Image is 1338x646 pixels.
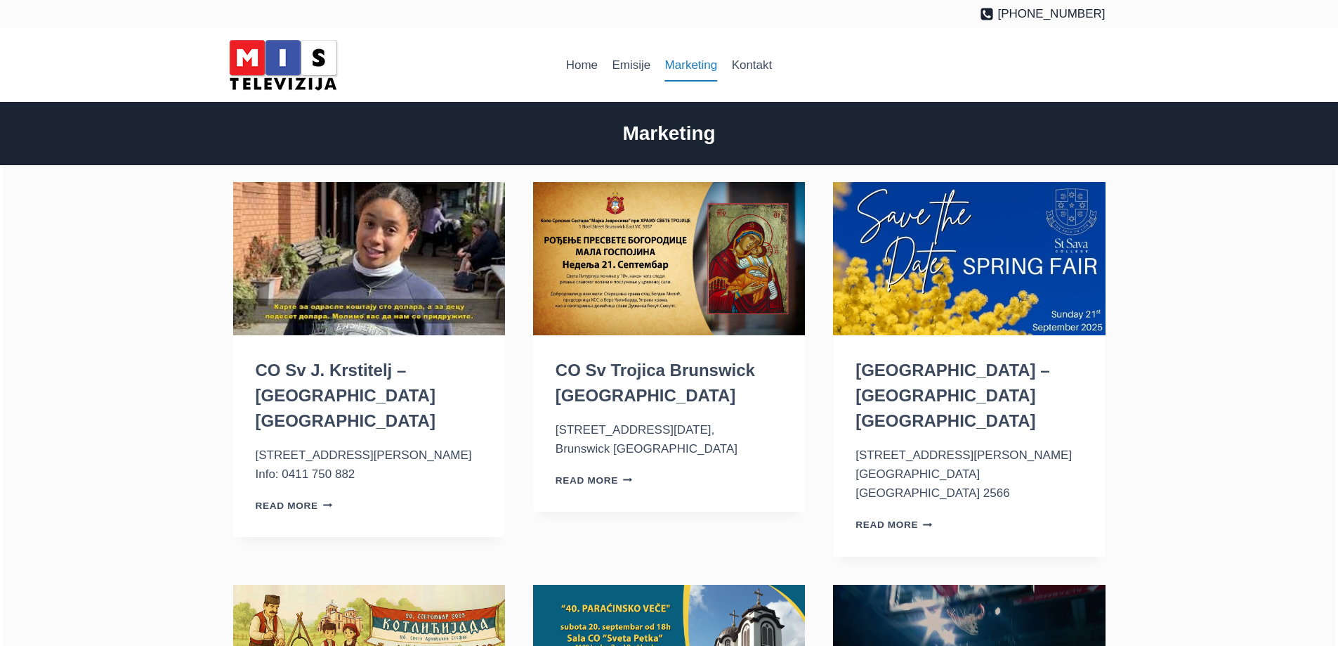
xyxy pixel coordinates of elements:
a: Read More [855,519,933,530]
p: [STREET_ADDRESS][PERSON_NAME] [GEOGRAPHIC_DATA] [GEOGRAPHIC_DATA] 2566 [855,446,1082,503]
img: St Sava College – Varroville NSW [833,182,1105,335]
a: [GEOGRAPHIC_DATA] – [GEOGRAPHIC_DATA] [GEOGRAPHIC_DATA] [855,361,1049,430]
p: [STREET_ADDRESS][PERSON_NAME] Info: 0411 750 882 [256,446,483,484]
h2: Marketing [233,119,1106,148]
a: Kontakt [724,49,779,82]
a: Home [559,49,605,82]
p: [STREET_ADDRESS][DATE], Brunswick [GEOGRAPHIC_DATA] [556,420,782,458]
img: CO Sv J. Krstitelj – Wollongong NSW [233,182,505,335]
a: Emisije [605,49,657,82]
a: Read More [556,475,633,486]
a: Marketing [657,49,724,82]
nav: Primary [559,49,780,82]
a: Read More [256,500,333,511]
a: CO Sv J. Krstitelj – [GEOGRAPHIC_DATA] [GEOGRAPHIC_DATA] [256,361,435,430]
a: CO Sv Trojica Brunswick [GEOGRAPHIC_DATA] [556,361,755,405]
img: MIS Television [223,35,343,95]
img: CO Sv Trojica Brunswick VIC [533,182,805,335]
a: [PHONE_NUMBER] [980,4,1106,23]
span: [PHONE_NUMBER] [997,4,1105,23]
